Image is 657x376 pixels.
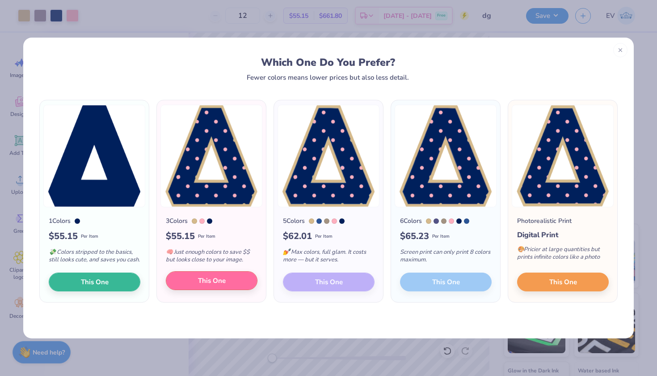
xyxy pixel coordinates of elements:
div: 7530 C [441,218,446,224]
div: Digital Print [517,230,609,240]
div: 281 C [75,218,80,224]
span: $ 65.23 [400,230,429,243]
div: Screen print can only print 8 colors maximum. [400,243,492,273]
span: This One [81,277,109,287]
div: 1767 C [449,218,454,224]
div: 1767 C [199,218,205,224]
div: Max colors, full glam. It costs more — but it serves. [283,243,375,273]
span: This One [198,276,226,286]
div: Colors stripped to the basics, still looks cute, and saves you cash. [49,243,140,273]
img: 6 color option [395,105,497,207]
div: 1767 C [332,218,337,224]
div: Fewer colors means lower prices but also less detail. [247,74,409,81]
div: 281 C [339,218,345,224]
div: 7530 C [324,218,329,224]
span: 🧠 [166,248,173,256]
img: 3 color option [160,105,262,207]
div: 6 Colors [400,216,422,226]
span: 💸 [49,248,56,256]
div: 1 Colors [49,216,71,226]
span: Per Item [432,233,450,240]
div: 5 Colors [283,216,305,226]
div: Pricier at large quantities but prints infinite colors like a photo [517,240,609,270]
div: 7673 C [434,218,439,224]
div: 467 C [309,218,314,224]
button: This One [166,271,257,290]
span: 🎨 [517,245,524,253]
div: 467 C [192,218,197,224]
div: Which One Do You Prefer? [48,56,609,68]
img: 5 color option [278,105,379,207]
span: $ 62.01 [283,230,312,243]
span: 💅 [283,248,290,256]
div: 7685 C [316,218,322,224]
span: $ 55.15 [166,230,195,243]
div: 3 Colors [166,216,188,226]
span: Per Item [198,233,215,240]
img: 1 color option [43,105,145,207]
div: 281 C [207,218,212,224]
div: 7685 C [464,218,469,224]
span: Per Item [315,233,333,240]
div: 467 C [426,218,431,224]
img: Photorealistic preview [512,105,614,207]
button: This One [49,273,140,291]
span: This One [549,277,577,287]
div: 281 C [456,218,462,224]
span: Per Item [81,233,98,240]
div: Photorealistic Print [517,216,572,226]
button: This One [517,273,609,291]
span: $ 55.15 [49,230,78,243]
div: Just enough colors to save $$ but looks close to your image. [166,243,257,273]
